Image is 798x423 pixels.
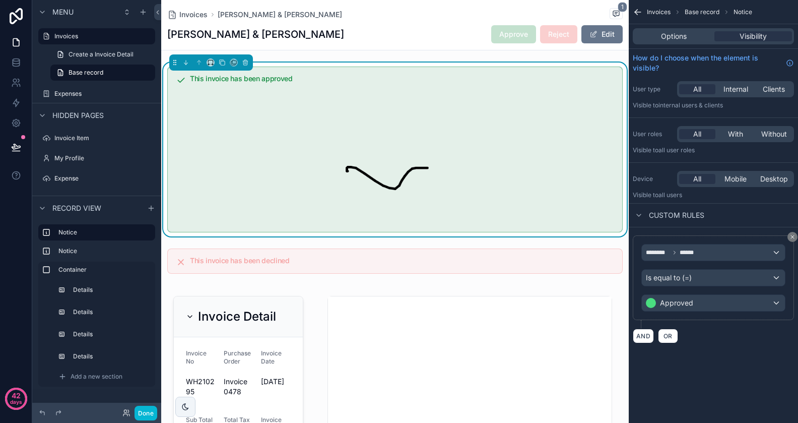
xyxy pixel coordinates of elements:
[633,53,782,73] span: How do I choose when the element is visible?
[50,65,155,81] a: Base record
[52,203,101,213] span: Record view
[38,150,155,166] a: My Profile
[693,174,701,184] span: All
[73,308,149,316] label: Details
[218,10,342,20] a: [PERSON_NAME] & [PERSON_NAME]
[633,175,673,183] label: Device
[32,220,161,389] div: scrollable content
[190,75,614,82] h5: This invoice has been approved
[633,130,673,138] label: User roles
[633,85,673,93] label: User type
[658,101,723,109] span: Internal users & clients
[633,146,794,154] p: Visible to
[661,31,687,41] span: Options
[12,391,21,401] p: 42
[610,8,623,21] button: 1
[658,329,678,343] button: OR
[633,329,654,343] button: AND
[73,286,149,294] label: Details
[10,395,22,409] p: days
[54,32,149,40] label: Invoices
[660,298,693,308] span: Approved
[38,130,155,146] a: Invoice Item
[734,8,752,16] span: Notice
[641,294,785,312] button: Approved
[135,406,157,420] button: Done
[54,134,153,142] label: Invoice Item
[728,129,743,139] span: With
[38,28,155,44] a: Invoices
[658,191,682,199] span: all users
[73,330,149,338] label: Details
[58,228,147,236] label: Notice
[641,269,785,286] button: Is equal to (=)
[723,84,748,94] span: Internal
[693,129,701,139] span: All
[649,210,704,220] span: Custom rules
[724,174,747,184] span: Mobile
[58,247,151,255] label: Notice
[581,25,623,43] button: Edit
[38,170,155,187] a: Expense
[73,352,149,360] label: Details
[633,191,794,199] p: Visible to
[54,174,153,183] label: Expense
[763,84,785,94] span: Clients
[167,10,208,20] a: Invoices
[740,31,767,41] span: Visibility
[38,86,155,102] a: Expenses
[54,90,153,98] label: Expenses
[190,84,614,226] div: ![Signature](https://app-media.noloco.app/tomfaulknerdeom/e8e6f0f8-7581-4b12-8616-5a2f0a912473-ca...
[661,332,675,340] span: OR
[69,50,134,58] span: Create a Invoice Detail
[760,174,788,184] span: Desktop
[647,8,671,16] span: Invoices
[633,101,794,109] p: Visible to
[646,273,692,283] span: Is equal to (=)
[167,27,344,41] h1: [PERSON_NAME] & [PERSON_NAME]
[633,53,794,73] a: How do I choose when the element is visible?
[761,129,787,139] span: Without
[69,69,103,77] span: Base record
[618,2,627,12] span: 1
[52,110,104,120] span: Hidden pages
[179,10,208,20] span: Invoices
[58,266,151,274] label: Container
[50,46,155,63] a: Create a Invoice Detail
[54,154,153,162] label: My Profile
[52,7,74,17] span: Menu
[658,146,695,154] span: All user roles
[71,373,122,381] span: Add a new section
[190,84,614,226] img: Signature
[685,8,719,16] span: Base record
[693,84,701,94] span: All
